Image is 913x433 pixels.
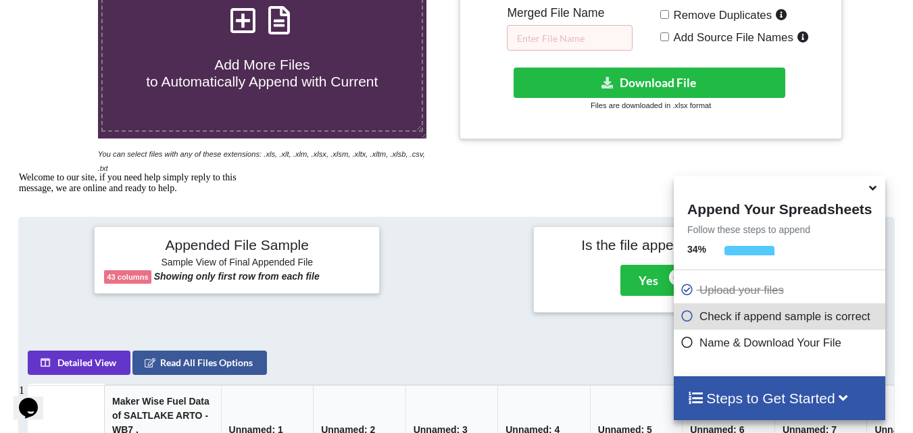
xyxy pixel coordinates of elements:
span: Add Source File Names [669,31,793,44]
h5: Merged File Name [507,6,633,20]
h4: Is the file appended correctly? [543,236,809,253]
p: Follow these steps to append [674,223,885,236]
small: Files are downloaded in .xlsx format [591,101,711,109]
button: Download File [514,68,785,98]
div: Welcome to our site, if you need help simply reply to this message, we are online and ready to help. [5,5,249,27]
h4: Append Your Spreadsheets [674,197,885,218]
button: Read All Files Options [132,351,267,375]
button: Yes [620,265,676,296]
span: Welcome to our site, if you need help simply reply to this message, we are online and ready to help. [5,5,223,26]
span: Remove Duplicates [669,9,772,22]
input: Enter File Name [507,25,633,51]
p: Upload your files [681,282,882,299]
b: Showing only first row from each file [154,271,320,282]
p: Name & Download Your File [681,334,882,351]
iframe: chat widget [14,379,57,419]
p: Check if append sample is correct [681,308,882,325]
b: 34 % [687,244,706,255]
i: You can select files with any of these extensions: .xls, .xlt, .xlm, .xlsx, .xlsm, .xltx, .xltm, ... [98,150,425,172]
span: Add More Files to Automatically Append with Current [146,57,378,89]
h4: Steps to Get Started [687,390,872,407]
iframe: chat widget [14,167,257,372]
